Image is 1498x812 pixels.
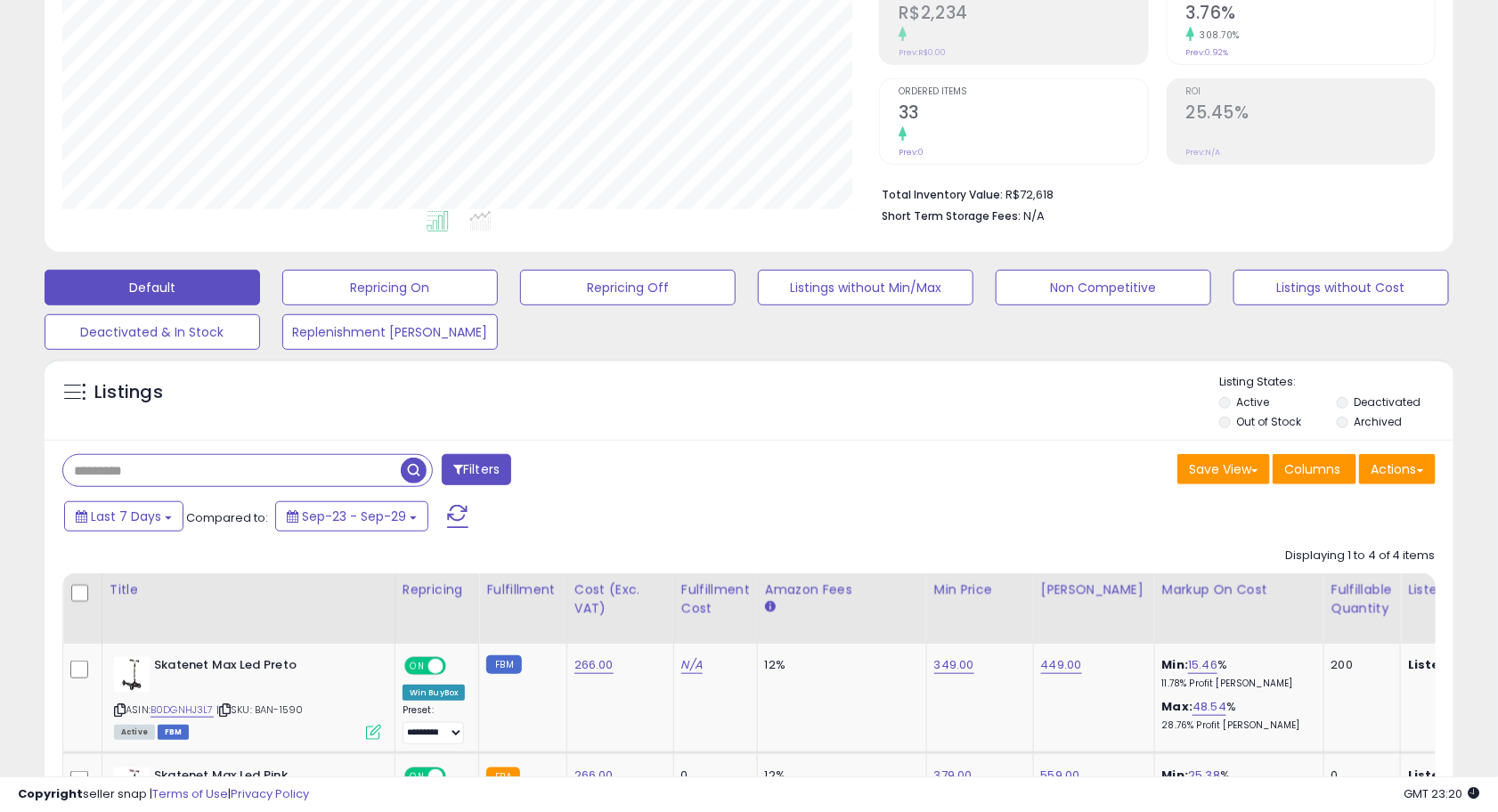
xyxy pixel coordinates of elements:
[186,509,268,526] span: Compared to:
[18,786,309,803] div: seller snap | |
[934,581,1026,599] div: Min Price
[1188,767,1220,784] a: 25.38
[899,147,924,158] small: Prev: 0
[152,785,228,802] a: Terms of Use
[1331,581,1393,618] div: Fulfillable Quantity
[1162,699,1310,732] div: %
[45,314,260,350] button: Deactivated & In Stock
[1359,454,1436,484] button: Actions
[1186,3,1436,27] h2: 3.76%
[444,659,472,674] span: OFF
[1408,767,1489,784] b: Listed Price:
[758,270,973,305] button: Listings without Min/Max
[282,270,498,305] button: Repricing On
[1162,719,1310,732] p: 28.76% Profit [PERSON_NAME]
[406,768,428,784] span: ON
[158,725,190,740] span: FBM
[1404,785,1480,802] span: 2025-10-7 23:20 GMT
[1194,28,1241,42] small: 308.70%
[1162,698,1193,715] b: Max:
[765,599,776,615] small: Amazon Fees.
[681,767,744,784] div: 0
[403,685,466,701] div: Win BuyBox
[442,454,511,485] button: Filters
[882,187,1003,202] b: Total Inventory Value:
[520,270,736,305] button: Repricing Off
[1236,414,1301,429] label: Out of Stock
[1233,270,1449,305] button: Listings without Cost
[934,656,974,674] a: 349.00
[1284,460,1340,478] span: Columns
[486,581,558,599] div: Fulfillment
[1154,573,1323,644] th: The percentage added to the cost of goods (COGS) that forms the calculator for Min & Max prices.
[91,507,161,525] span: Last 7 Days
[1331,767,1387,784] div: 0
[151,702,214,718] a: B0DGNHJ3L7
[1273,454,1356,484] button: Columns
[765,581,919,599] div: Amazon Fees
[1186,102,1436,126] h2: 25.45%
[1162,678,1310,690] p: 11.78% Profit [PERSON_NAME]
[1177,454,1270,484] button: Save View
[882,208,1021,223] b: Short Term Storage Fees:
[154,767,370,789] b: Skatenet Max Led Pink
[114,657,381,738] div: ASIN:
[996,270,1211,305] button: Non Competitive
[1041,767,1080,784] a: 559.00
[1236,394,1269,410] label: Active
[899,87,1148,97] span: Ordered Items
[574,767,614,784] a: 266.00
[1162,657,1310,690] div: %
[1041,581,1147,599] div: [PERSON_NAME]
[1354,414,1402,429] label: Archived
[18,785,83,802] strong: Copyright
[1193,698,1226,716] a: 48.54
[406,659,428,674] span: ON
[231,785,309,802] a: Privacy Policy
[403,581,472,599] div: Repricing
[154,657,370,678] b: Skatenet Max Led Preto
[45,270,260,305] button: Default
[302,507,406,525] span: Sep-23 - Sep-29
[110,581,387,599] div: Title
[114,767,150,803] img: 31V+j1GdBRL._SL40_.jpg
[899,102,1148,126] h2: 33
[681,581,750,618] div: Fulfillment Cost
[681,656,703,674] a: N/A
[765,657,913,673] div: 12%
[1186,87,1436,97] span: ROI
[1285,548,1436,564] div: Displaying 1 to 4 of 4 items
[1331,657,1387,673] div: 200
[94,380,163,405] h5: Listings
[486,767,519,787] small: FBA
[899,47,946,58] small: Prev: R$0.00
[1219,374,1453,391] p: Listing States:
[574,656,614,674] a: 266.00
[882,183,1422,204] li: R$72,618
[574,581,666,618] div: Cost (Exc. VAT)
[1162,767,1310,800] div: %
[275,501,428,532] button: Sep-23 - Sep-29
[1162,767,1189,784] b: Min:
[114,657,150,693] img: 31h2cNEgdhL._SL40_.jpg
[1354,394,1421,410] label: Deactivated
[64,501,183,532] button: Last 7 Days
[899,3,1148,27] h2: R$2,234
[934,767,973,784] a: 379.00
[1041,656,1082,674] a: 449.00
[114,725,155,740] span: All listings currently available for purchase on Amazon
[765,767,913,784] div: 12%
[1186,147,1221,158] small: Prev: N/A
[1023,207,1045,224] span: N/A
[282,314,498,350] button: Replenishment [PERSON_NAME]
[1188,656,1217,674] a: 15.46
[1162,656,1189,673] b: Min:
[1408,656,1489,673] b: Listed Price:
[216,702,304,717] span: | SKU: BAN-1590
[486,655,521,674] small: FBM
[1162,581,1316,599] div: Markup on Cost
[403,704,466,744] div: Preset:
[1186,47,1229,58] small: Prev: 0.92%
